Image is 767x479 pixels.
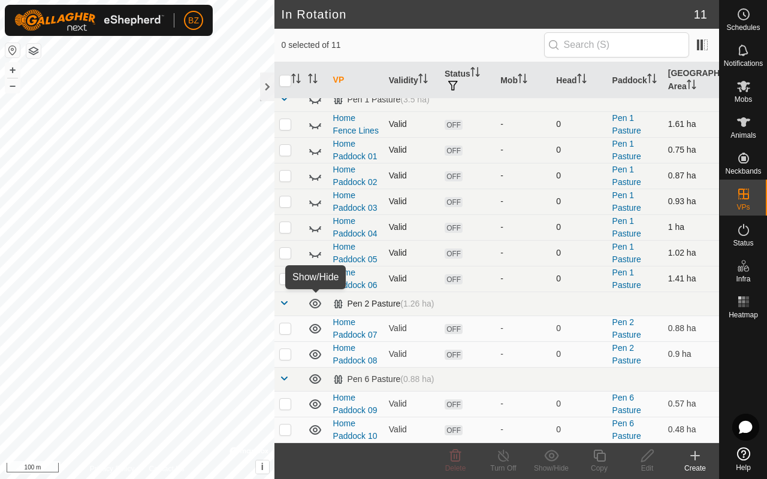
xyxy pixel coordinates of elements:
[612,165,641,187] a: Pen 1 Pasture
[730,132,756,139] span: Animals
[445,399,463,410] span: OFF
[282,7,694,22] h2: In Rotation
[612,190,641,213] a: Pen 1 Pasture
[333,139,378,161] a: Home Paddock 01
[551,316,607,341] td: 0
[333,299,434,309] div: Pen 2 Pasture
[384,266,440,292] td: Valid
[518,75,527,85] p-sorticon: Activate to sort
[551,417,607,442] td: 0
[551,240,607,266] td: 0
[623,463,671,474] div: Edit
[445,171,463,181] span: OFF
[551,111,607,137] td: 0
[612,343,641,365] a: Pen 2 Pasture
[5,78,20,93] button: –
[663,62,719,99] th: [GEOGRAPHIC_DATA] Area
[400,299,434,308] span: (1.26 ha)
[500,398,546,410] div: -
[333,317,378,339] a: Home Paddock 07
[333,374,434,384] div: Pen 6 Pasture
[400,374,434,384] span: (0.88 ha)
[544,32,689,57] input: Search (S)
[500,322,546,335] div: -
[500,144,546,156] div: -
[527,463,575,474] div: Show/Hide
[440,62,496,99] th: Status
[149,463,184,474] a: Contact Us
[663,391,719,417] td: 0.57 ha
[333,95,430,105] div: Pen 1 Pasture
[384,316,440,341] td: Valid
[14,10,164,31] img: Gallagher Logo
[333,268,378,290] a: Home Paddock 06
[551,391,607,417] td: 0
[612,419,641,441] a: Pen 6 Pasture
[663,266,719,292] td: 1.41 ha
[384,417,440,442] td: Valid
[384,163,440,189] td: Valid
[612,268,641,290] a: Pen 1 Pasture
[500,169,546,182] div: -
[308,75,318,85] p-sorticon: Activate to sort
[445,223,463,233] span: OFF
[663,341,719,367] td: 0.9 ha
[551,62,607,99] th: Head
[500,348,546,360] div: -
[551,214,607,240] td: 0
[663,240,719,266] td: 1.02 ha
[333,216,378,238] a: Home Paddock 04
[470,69,480,78] p-sorticon: Activate to sort
[551,189,607,214] td: 0
[384,62,440,99] th: Validity
[663,111,719,137] td: 1.61 ha
[384,341,440,367] td: Valid
[735,96,752,103] span: Mobs
[90,463,135,474] a: Privacy Policy
[612,242,641,264] a: Pen 1 Pasture
[551,137,607,163] td: 0
[551,266,607,292] td: 0
[500,118,546,131] div: -
[736,204,750,211] span: VPs
[736,275,750,283] span: Infra
[496,62,551,99] th: Mob
[726,24,760,31] span: Schedules
[608,62,663,99] th: Paddock
[333,242,378,264] a: Home Paddock 05
[445,145,463,156] span: OFF
[663,417,719,442] td: 0.48 ha
[384,111,440,137] td: Valid
[291,75,301,85] p-sorticon: Activate to sort
[663,137,719,163] td: 0.75 ha
[575,463,623,474] div: Copy
[333,393,378,415] a: Home Paddock 09
[663,163,719,189] td: 0.87 ha
[612,393,641,415] a: Pen 6 Pasture
[256,460,269,474] button: i
[333,190,378,213] a: Home Paddock 03
[577,75,587,85] p-sorticon: Activate to sort
[500,272,546,285] div: -
[729,311,758,319] span: Heatmap
[5,43,20,57] button: Reset Map
[384,214,440,240] td: Valid
[720,442,767,476] a: Help
[663,214,719,240] td: 1 ha
[333,113,379,135] a: Home Fence Lines
[736,464,751,471] span: Help
[612,317,641,339] a: Pen 2 Pasture
[663,189,719,214] td: 0.93 ha
[647,75,657,85] p-sorticon: Activate to sort
[261,462,263,472] span: i
[612,216,641,238] a: Pen 1 Pasture
[551,341,607,367] td: 0
[551,163,607,189] td: 0
[418,75,428,85] p-sorticon: Activate to sort
[612,139,641,161] a: Pen 1 Pasture
[328,62,384,99] th: VP
[445,197,463,207] span: OFF
[384,240,440,266] td: Valid
[445,425,463,435] span: OFF
[479,463,527,474] div: Turn Off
